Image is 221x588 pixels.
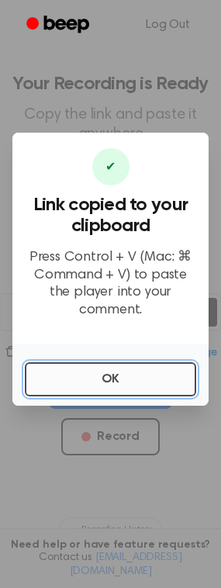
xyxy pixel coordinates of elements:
div: ✔ [92,148,129,185]
a: Log Out [130,6,205,43]
button: OK [25,362,196,396]
a: Beep [16,10,103,40]
p: Press Control + V (Mac: ⌘ Command + V) to paste the player into your comment. [25,249,196,319]
h3: Link copied to your clipboard [25,195,196,237]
